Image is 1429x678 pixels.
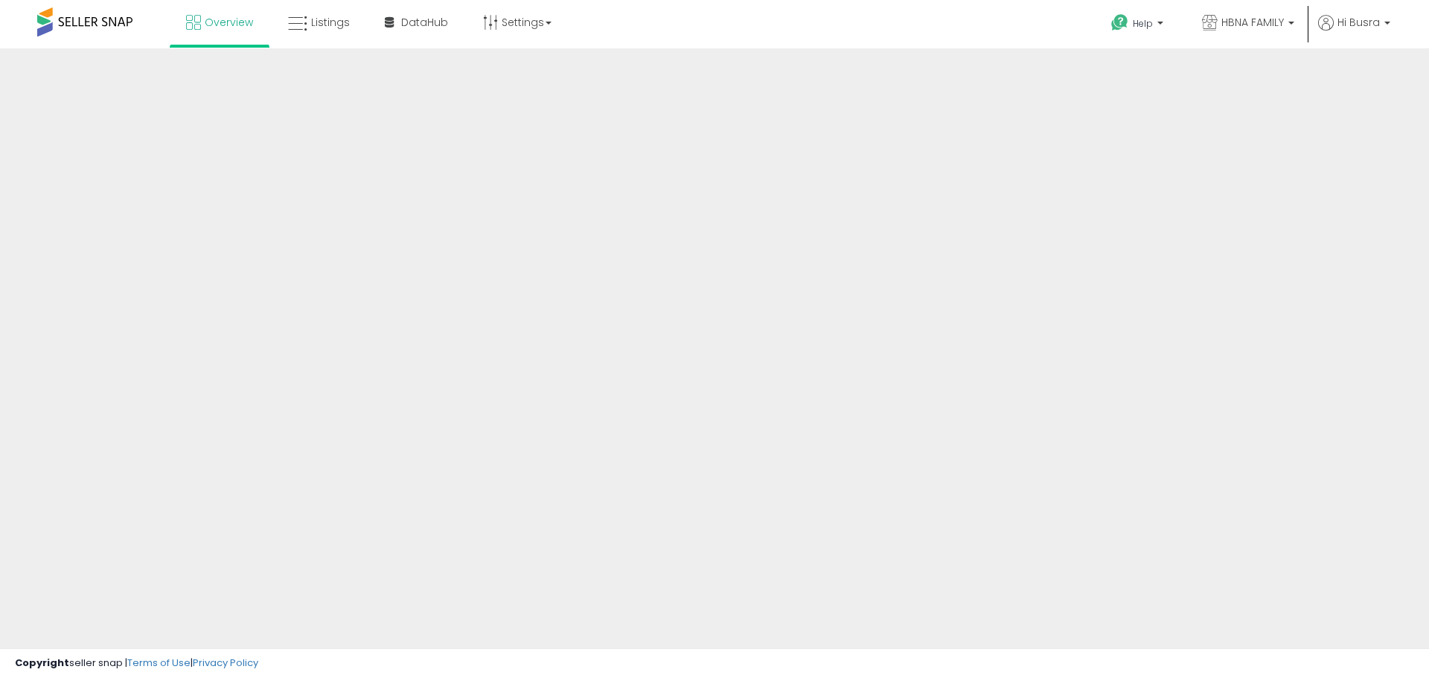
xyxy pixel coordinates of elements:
[205,15,253,30] span: Overview
[193,656,258,670] a: Privacy Policy
[401,15,448,30] span: DataHub
[15,656,258,671] div: seller snap | |
[127,656,191,670] a: Terms of Use
[1133,17,1153,30] span: Help
[1337,15,1380,30] span: Hi Busra
[1221,15,1284,30] span: HBNA FAMILY
[1099,2,1178,48] a: Help
[1110,13,1129,32] i: Get Help
[1318,15,1390,48] a: Hi Busra
[311,15,350,30] span: Listings
[15,656,69,670] strong: Copyright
